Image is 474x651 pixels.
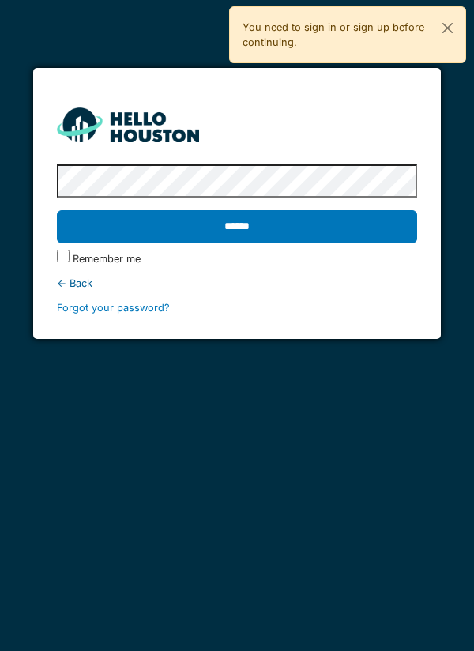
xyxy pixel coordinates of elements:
[57,276,418,291] div: ← Back
[57,302,170,314] a: Forgot your password?
[229,6,466,63] div: You need to sign in or sign up before continuing.
[73,251,141,266] label: Remember me
[430,7,465,49] button: Close
[57,107,199,141] img: HH_line-BYnF2_Hg.png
